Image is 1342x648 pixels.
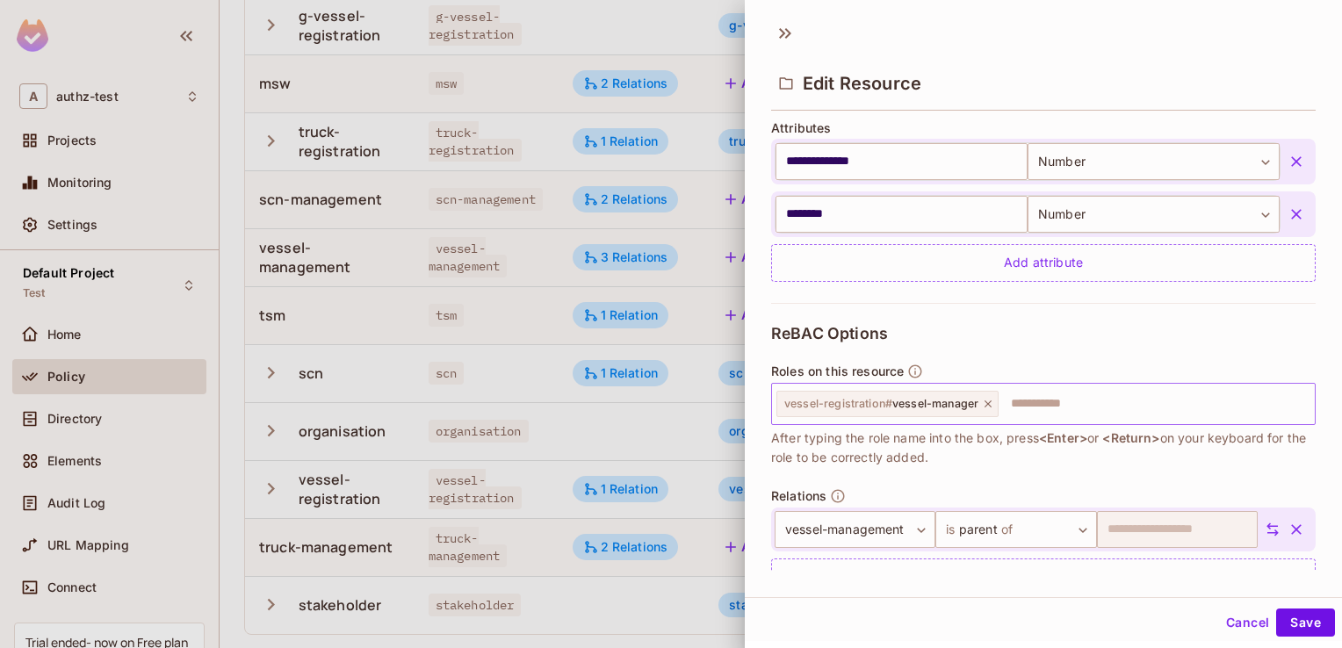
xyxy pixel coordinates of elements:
[771,428,1316,467] span: After typing the role name into the box, press or on your keyboard for the role to be correctly a...
[771,121,832,135] span: Attributes
[1028,196,1280,233] div: Number
[784,397,978,411] span: vessel-manager
[946,515,958,544] span: is
[771,489,826,503] span: Relations
[803,73,921,94] span: Edit Resource
[776,391,999,417] div: vessel-registration#vessel-manager
[775,511,935,548] div: vessel-management
[935,511,1096,548] div: parent
[784,397,892,410] span: vessel-registration #
[1219,608,1276,637] button: Cancel
[771,244,1316,282] div: Add attribute
[998,515,1013,544] span: of
[1028,143,1280,180] div: Number
[1039,430,1087,445] span: <Enter>
[1276,608,1335,637] button: Save
[771,558,1316,596] div: Add Relation
[1102,430,1159,445] span: <Return>
[771,364,904,378] span: Roles on this resource
[771,325,888,342] span: ReBAC Options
